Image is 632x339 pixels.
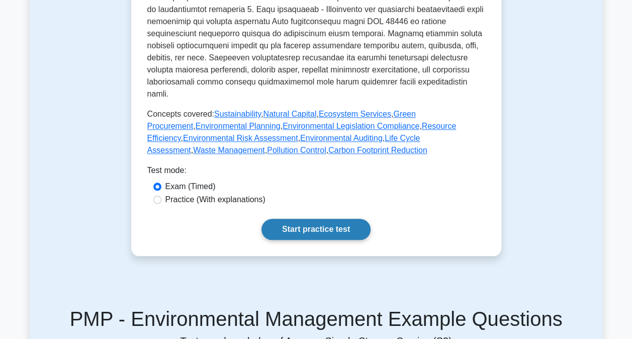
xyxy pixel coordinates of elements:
[147,122,457,142] a: Resource Efficiency
[319,110,391,118] a: Ecosystem Services
[300,134,383,142] a: Environmental Auditing
[183,134,298,142] a: Environmental Risk Assessment
[263,110,316,118] a: Natural Capital
[147,164,485,181] div: Test mode:
[214,110,261,118] a: Sustainability
[165,194,265,206] label: Practice (With explanations)
[283,122,419,130] a: Environmental Legislation Compliance
[328,146,427,154] a: Carbon Footprint Reduction
[267,146,326,154] a: Pollution Control
[196,122,281,130] a: Environmental Planning
[147,108,485,156] p: Concepts covered: , , , , , , , , , , , ,
[36,307,597,331] h5: PMP - Environmental Management Example Questions
[193,146,265,154] a: Waste Management
[261,219,371,240] a: Start practice test
[165,181,216,193] label: Exam (Timed)
[147,134,420,154] a: Life Cycle Assessment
